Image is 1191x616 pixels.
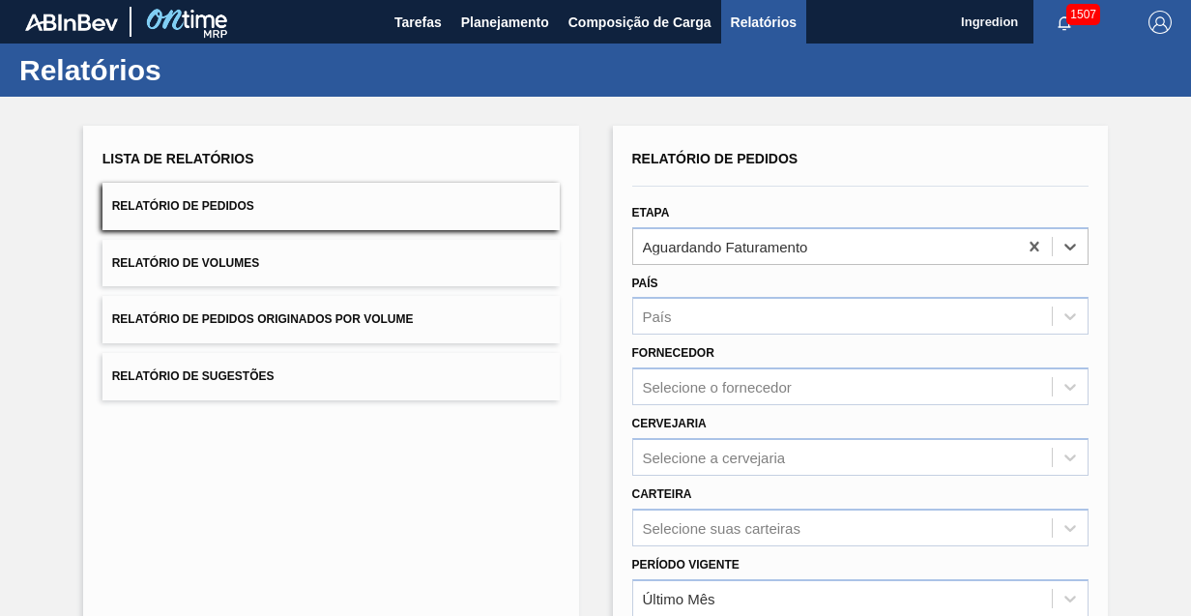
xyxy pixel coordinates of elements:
button: Relatório de Pedidos Originados por Volume [102,296,560,343]
span: Relatório de Sugestões [112,369,275,383]
label: Período Vigente [632,558,740,572]
button: Notificações [1033,9,1095,36]
div: Aguardando Faturamento [643,238,808,254]
span: Tarefas [394,11,442,34]
span: Relatórios [731,11,797,34]
div: País [643,308,672,325]
img: Logout [1148,11,1172,34]
div: Selecione a cervejaria [643,449,786,465]
button: Relatório de Sugestões [102,353,560,400]
span: Lista de Relatórios [102,151,254,166]
label: Fornecedor [632,346,714,360]
img: TNhmsLtSVTkK8tSr43FrP2fwEKptu5GPRR3wAAAABJRU5ErkJggg== [25,14,118,31]
button: Relatório de Pedidos [102,183,560,230]
span: 1507 [1066,4,1100,25]
span: Relatório de Volumes [112,256,259,270]
span: Relatório de Pedidos [632,151,799,166]
div: Selecione suas carteiras [643,519,800,536]
label: Carteira [632,487,692,501]
span: Planejamento [461,11,549,34]
span: Relatório de Pedidos Originados por Volume [112,312,414,326]
div: Selecione o fornecedor [643,379,792,396]
span: Relatório de Pedidos [112,199,254,213]
button: Relatório de Volumes [102,240,560,287]
label: Etapa [632,206,670,220]
label: País [632,277,658,290]
h1: Relatórios [19,59,363,81]
span: Composição de Carga [568,11,712,34]
label: Cervejaria [632,417,707,430]
div: Último Mês [643,590,715,606]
